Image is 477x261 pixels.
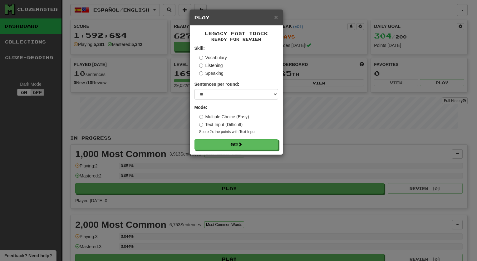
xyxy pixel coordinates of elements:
input: Listening [199,64,203,68]
button: Go [194,139,278,150]
label: Text Input (Difficult) [199,121,243,128]
input: Vocabulary [199,56,203,60]
strong: Skill: [194,46,205,51]
label: Sentences per round: [194,81,239,87]
strong: Mode: [194,105,207,110]
input: Speaking [199,71,203,75]
span: Legacy Fast Track [205,31,268,36]
button: Close [274,14,278,20]
small: Score 2x the points with Text Input ! [199,129,278,135]
small: Ready for Review [194,37,278,42]
label: Speaking [199,70,224,76]
input: Text Input (Difficult) [199,123,203,127]
label: Multiple Choice (Easy) [199,114,249,120]
input: Multiple Choice (Easy) [199,115,203,119]
label: Listening [199,62,223,69]
label: Vocabulary [199,54,227,61]
span: × [274,13,278,21]
h5: Play [194,14,278,21]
